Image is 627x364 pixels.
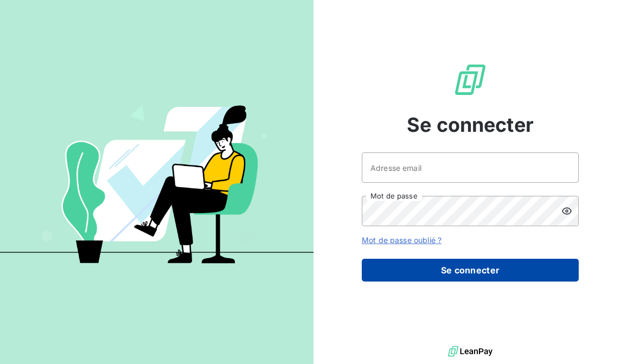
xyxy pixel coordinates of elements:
a: Mot de passe oublié ? [362,235,442,245]
img: logo [448,343,492,360]
span: Se connecter [407,110,534,139]
img: Logo LeanPay [453,62,488,97]
input: placeholder [362,152,579,183]
button: Se connecter [362,259,579,282]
